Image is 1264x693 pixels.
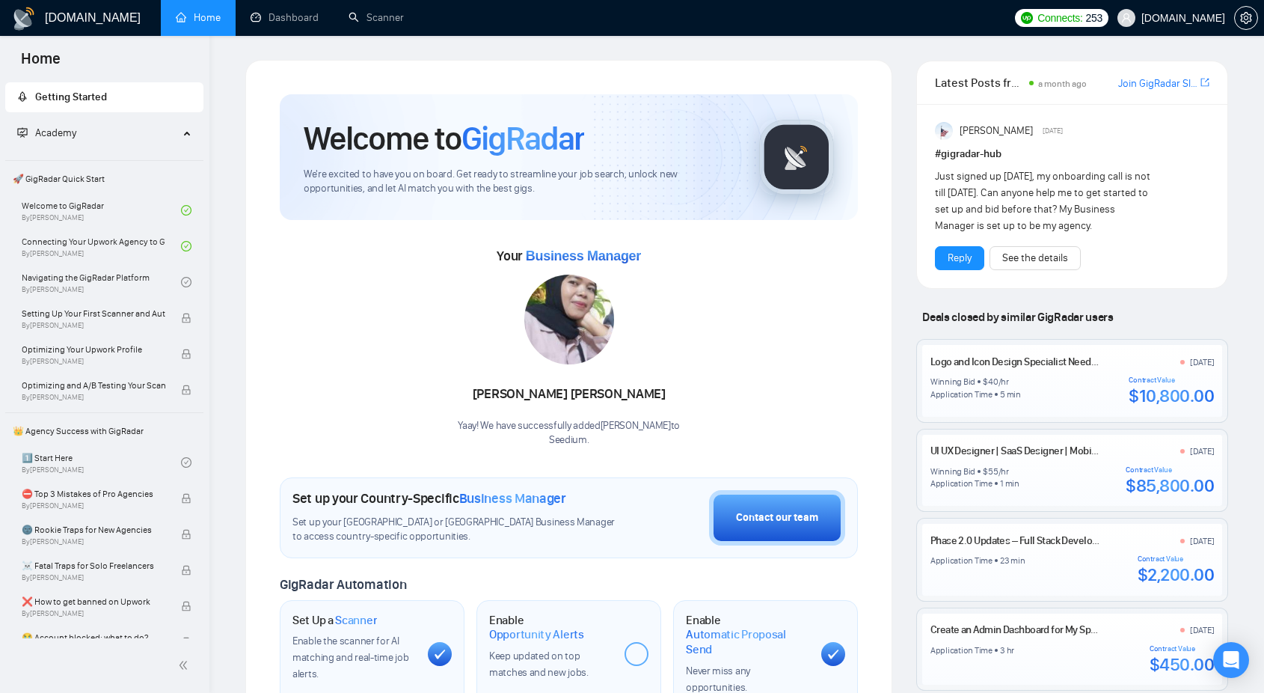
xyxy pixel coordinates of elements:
button: setting [1234,6,1258,30]
span: GigRadar [461,118,584,159]
span: lock [181,313,191,323]
div: $2,200.00 [1138,564,1215,586]
div: Application Time [930,555,993,567]
span: By [PERSON_NAME] [22,537,165,546]
div: 55 [988,465,998,477]
span: By [PERSON_NAME] [22,393,165,402]
div: Application Time [930,388,993,400]
img: 1699261636320-IMG-20231031-WA0001.jpg [524,275,614,364]
div: [PERSON_NAME] [PERSON_NAME] [458,382,680,407]
span: check-circle [181,457,191,468]
span: rocket [17,91,28,102]
span: ☠️ Fatal Traps for Solo Freelancers [22,558,165,573]
span: Set up your [GEOGRAPHIC_DATA] or [GEOGRAPHIC_DATA] Business Manager to access country-specific op... [292,516,625,544]
li: Getting Started [5,82,203,112]
span: Enable the scanner for AI matching and real-time job alerts. [292,635,408,680]
span: Academy [17,126,76,139]
span: lock [181,637,191,647]
div: [DATE] [1190,445,1215,457]
h1: Enable [686,613,809,657]
span: Scanner [335,613,377,628]
span: By [PERSON_NAME] [22,573,165,582]
button: Contact our team [709,490,845,546]
a: Create an Admin Dashboard for My SpeakerEvent Finder™ Software [930,623,1218,636]
img: upwork-logo.png [1021,12,1033,24]
span: By [PERSON_NAME] [22,501,165,510]
span: lock [181,565,191,576]
h1: Enable [489,613,613,642]
img: Anisuzzaman Khan [935,122,953,140]
span: Getting Started [35,91,107,103]
span: Keep updated on top matches and new jobs. [489,650,589,679]
a: Connecting Your Upwork Agency to GigRadarBy[PERSON_NAME] [22,230,181,263]
span: 😭 Account blocked: what to do? [22,630,165,645]
a: Logo and Icon Design Specialist Needed [930,355,1102,368]
span: ⛔ Top 3 Mistakes of Pro Agencies [22,486,165,501]
div: Contract Value [1129,376,1214,385]
div: Contact our team [736,510,818,526]
span: Deals closed by similar GigRadar users [916,304,1119,330]
div: /hr [998,465,1009,477]
div: Application Time [930,477,993,489]
span: GigRadar Automation [280,576,406,593]
span: lock [181,601,191,611]
span: Setting Up Your First Scanner and Auto-Bidder [22,306,165,321]
div: $ [983,376,988,388]
p: Seedium . [458,433,680,448]
span: double-left [178,658,193,673]
span: check-circle [181,241,191,251]
span: [DATE] [1043,124,1063,138]
span: By [PERSON_NAME] [22,321,165,330]
a: Join GigRadar Slack Community [1118,76,1197,92]
h1: Set Up a [292,613,377,628]
div: Contract Value [1126,465,1214,474]
div: Contract Value [1150,644,1215,653]
span: Home [9,48,73,79]
span: lock [181,529,191,540]
span: a month ago [1038,79,1087,89]
a: Navigating the GigRadar PlatformBy[PERSON_NAME] [22,266,181,299]
span: user [1121,13,1132,23]
span: lock [181,493,191,504]
div: 40 [988,376,998,388]
a: UI UX Designer | SaaS Designer | Mobile App Design [930,445,1150,457]
span: Opportunity Alerts [489,627,584,642]
div: 3 hr [1000,644,1014,656]
span: Optimizing Your Upwork Profile [22,342,165,357]
span: Business Manager [526,248,641,263]
a: 1️⃣ Start HereBy[PERSON_NAME] [22,446,181,479]
div: $85,800.00 [1126,474,1214,497]
div: Winning Bid [930,376,975,388]
span: By [PERSON_NAME] [22,357,165,366]
div: Application Time [930,644,993,656]
div: 1 min [1000,477,1019,489]
div: /hr [998,376,1009,388]
span: 👑 Agency Success with GigRadar [7,416,202,446]
span: lock [181,385,191,395]
span: Your [497,248,641,264]
span: check-circle [181,277,191,287]
span: By [PERSON_NAME] [22,609,165,618]
a: searchScanner [349,11,404,24]
a: setting [1234,12,1258,24]
span: check-circle [181,205,191,216]
button: Reply [935,246,984,270]
div: $ [983,465,988,477]
span: [PERSON_NAME] [960,123,1033,139]
span: export [1200,76,1209,88]
div: Yaay! We have successfully added [PERSON_NAME] to [458,419,680,448]
span: 🚀 GigRadar Quick Start [7,164,202,194]
span: Latest Posts from the GigRadar Community [935,73,1024,92]
a: dashboardDashboard [251,11,319,24]
div: Winning Bid [930,465,975,477]
span: lock [181,349,191,359]
span: fund-projection-screen [17,127,28,138]
span: Automatic Proposal Send [686,627,809,656]
a: homeHome [176,11,221,24]
span: Academy [35,126,76,139]
h1: Welcome to [304,118,584,159]
a: Phase 2.0 Updates – Full Stack Development [930,534,1120,547]
img: logo [12,7,36,31]
span: ❌ How to get banned on Upwork [22,594,165,609]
